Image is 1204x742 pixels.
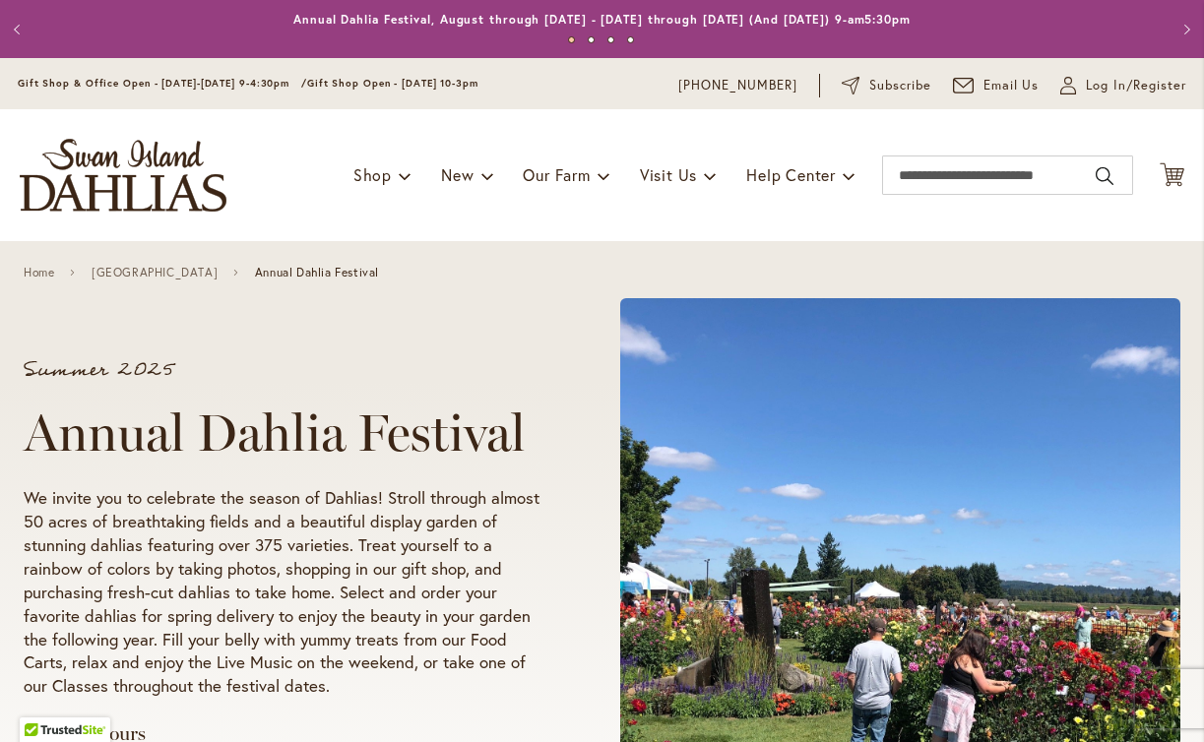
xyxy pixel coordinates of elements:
[627,36,634,43] button: 4 of 4
[293,12,911,27] a: Annual Dahlia Festival, August through [DATE] - [DATE] through [DATE] (And [DATE]) 9-am5:30pm
[307,77,478,90] span: Gift Shop Open - [DATE] 10-3pm
[983,76,1040,95] span: Email Us
[1060,76,1186,95] a: Log In/Register
[568,36,575,43] button: 1 of 4
[1086,76,1186,95] span: Log In/Register
[640,164,697,185] span: Visit Us
[353,164,392,185] span: Shop
[607,36,614,43] button: 3 of 4
[953,76,1040,95] a: Email Us
[24,266,54,279] a: Home
[20,139,226,212] a: store logo
[24,403,545,463] h1: Annual Dahlia Festival
[18,77,307,90] span: Gift Shop & Office Open - [DATE]-[DATE] 9-4:30pm /
[842,76,931,95] a: Subscribe
[1165,10,1204,49] button: Next
[588,36,595,43] button: 2 of 4
[523,164,590,185] span: Our Farm
[255,266,379,279] span: Annual Dahlia Festival
[678,76,797,95] a: [PHONE_NUMBER]
[24,486,545,699] p: We invite you to celebrate the season of Dahlias! Stroll through almost 50 acres of breathtaking ...
[869,76,931,95] span: Subscribe
[441,164,474,185] span: New
[746,164,836,185] span: Help Center
[24,360,545,380] p: Summer 2025
[92,266,218,279] a: [GEOGRAPHIC_DATA]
